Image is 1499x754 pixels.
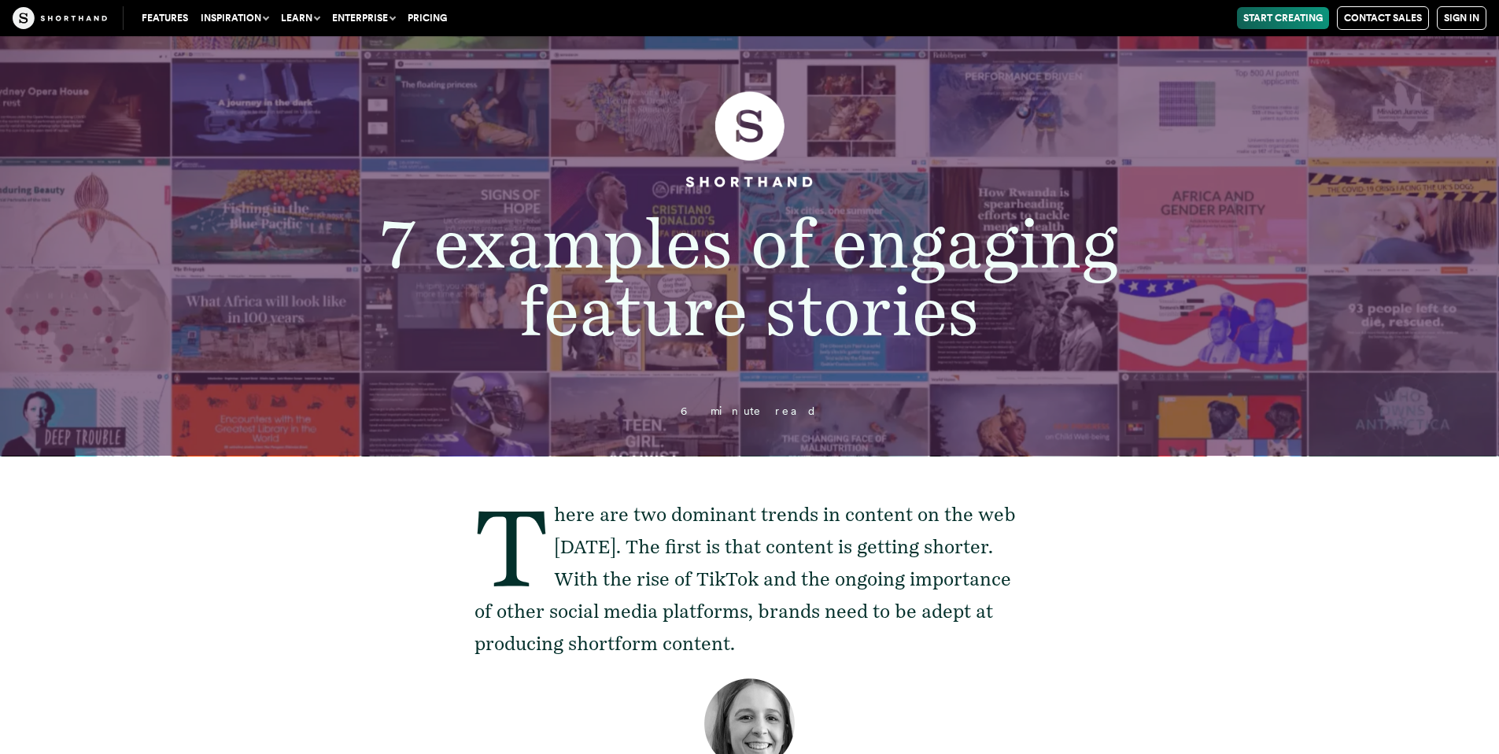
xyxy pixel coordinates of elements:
button: Enterprise [326,7,401,29]
a: Contact Sales [1337,6,1429,30]
img: The Craft [13,7,107,29]
a: Sign in [1437,6,1486,30]
button: Learn [275,7,326,29]
span: 7 examples of engaging feature stories [381,202,1118,352]
a: Start Creating [1237,7,1329,29]
a: Features [135,7,194,29]
span: 6 minute read [681,405,818,417]
a: Pricing [401,7,453,29]
p: There are two dominant trends in content on the web [DATE]. The first is that content is getting ... [474,499,1025,660]
button: Inspiration [194,7,275,29]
